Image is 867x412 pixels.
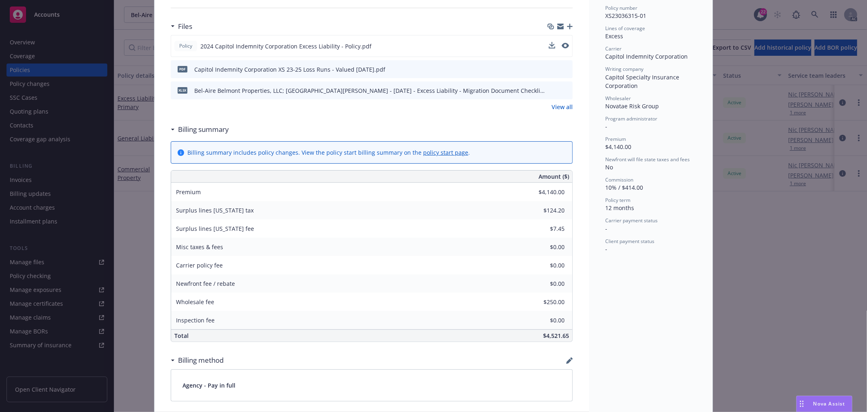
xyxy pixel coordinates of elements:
[174,332,189,340] span: Total
[549,42,555,50] button: download file
[178,42,194,50] span: Policy
[562,65,569,74] button: preview file
[813,400,845,407] span: Nova Assist
[176,206,254,214] span: Surplus lines [US_STATE] tax
[176,243,223,251] span: Misc taxes & fees
[194,65,385,74] div: Capitol Indemnity Corporation XS 23-25 Loss Runs - Valued [DATE].pdf
[171,21,192,32] div: Files
[176,225,254,232] span: Surplus lines [US_STATE] fee
[517,223,569,235] input: 0.00
[605,136,626,142] span: Premium
[187,148,470,157] div: Billing summary includes policy changes. View the policy start billing summary on the .
[605,4,637,11] span: Policy number
[171,355,224,366] div: Billing method
[178,21,192,32] h3: Files
[605,12,646,20] span: XS23036315-01
[176,316,215,324] span: Inspection fee
[176,188,201,196] span: Premium
[562,43,569,48] button: preview file
[539,172,569,181] span: Amount ($)
[517,278,569,290] input: 0.00
[517,241,569,253] input: 0.00
[517,186,569,198] input: 0.00
[178,124,229,135] h3: Billing summary
[605,184,643,191] span: 10% / $414.00
[605,238,654,245] span: Client payment status
[178,66,187,72] span: pdf
[171,370,572,401] div: Agency - Pay in full
[423,149,468,156] a: policy start page
[171,124,229,135] div: Billing summary
[605,25,645,32] span: Lines of coverage
[605,45,621,52] span: Carrier
[605,66,643,72] span: Writing company
[176,280,235,287] span: Newfront fee / rebate
[605,156,690,163] span: Newfront will file state taxes and fees
[797,396,807,412] div: Drag to move
[605,163,613,171] span: No
[605,115,657,122] span: Program administrator
[543,332,569,340] span: $4,521.65
[605,143,631,151] span: $4,140.00
[549,42,555,48] button: download file
[796,396,852,412] button: Nova Assist
[605,102,659,110] span: Novatae Risk Group
[605,225,607,232] span: -
[605,73,681,90] span: Capitol Specialty Insurance Corporation
[605,123,607,130] span: -
[552,103,573,111] a: View all
[605,53,688,60] span: Capitol Indemnity Corporation
[605,95,631,102] span: Wholesaler
[549,86,556,95] button: download file
[517,204,569,217] input: 0.00
[605,245,607,253] span: -
[176,298,214,306] span: Wholesale fee
[178,355,224,366] h3: Billing method
[194,86,546,95] div: Bel-Aire Belmont Properties, LLC; [GEOGRAPHIC_DATA][PERSON_NAME] - [DATE] - Excess Liability - Mi...
[178,87,187,93] span: xlsx
[549,65,556,74] button: download file
[605,176,633,183] span: Commission
[517,259,569,272] input: 0.00
[517,314,569,327] input: 0.00
[605,197,630,204] span: Policy term
[517,296,569,308] input: 0.00
[200,42,372,50] span: 2024 Capitol Indemnity Corporation Excess Liability - Policy.pdf
[605,32,696,40] div: Excess
[562,42,569,50] button: preview file
[562,86,569,95] button: preview file
[176,261,223,269] span: Carrier policy fee
[605,204,634,212] span: 12 months
[605,217,658,224] span: Carrier payment status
